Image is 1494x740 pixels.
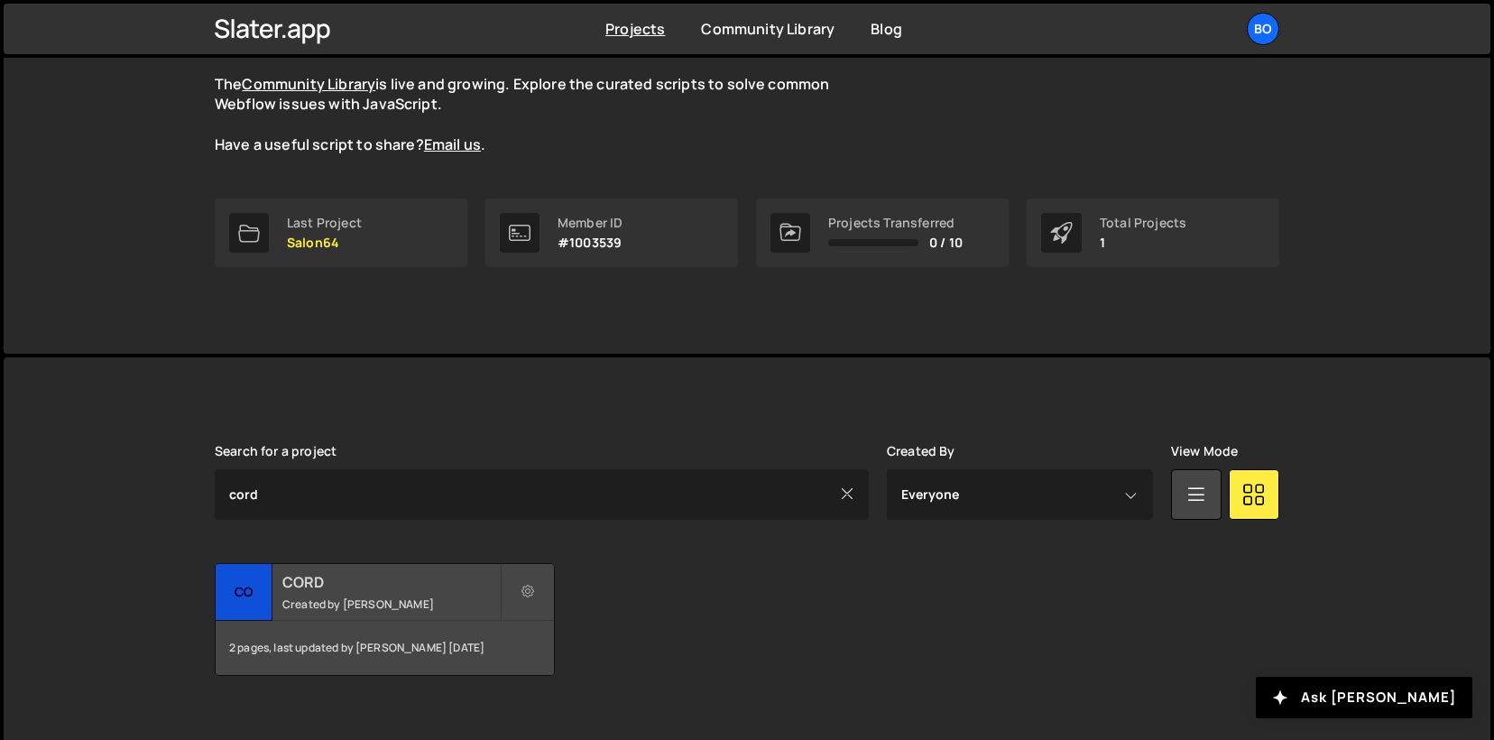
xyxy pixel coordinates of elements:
a: Community Library [701,19,835,39]
div: Projects Transferred [828,216,963,230]
input: Type your project... [215,469,869,520]
p: The is live and growing. Explore the curated scripts to solve common Webflow issues with JavaScri... [215,74,864,155]
div: CO [216,564,272,621]
small: Created by [PERSON_NAME] [282,597,500,612]
a: Last Project Salon64 [215,199,467,267]
p: #1003539 [558,236,622,250]
a: Email us [424,134,481,154]
a: Blog [871,19,902,39]
label: View Mode [1171,444,1238,458]
div: 2 pages, last updated by [PERSON_NAME] [DATE] [216,621,554,675]
div: Member ID [558,216,622,230]
a: Bo [1247,13,1279,45]
a: CO CORD Created by [PERSON_NAME] 2 pages, last updated by [PERSON_NAME] [DATE] [215,563,555,676]
span: 0 / 10 [929,236,963,250]
button: Ask [PERSON_NAME] [1256,677,1472,718]
h2: CORD [282,572,500,592]
p: Salon64 [287,236,362,250]
label: Created By [887,444,955,458]
p: 1 [1100,236,1186,250]
a: Community Library [242,74,375,94]
label: Search for a project [215,444,337,458]
div: Last Project [287,216,362,230]
div: Total Projects [1100,216,1186,230]
a: Projects [605,19,665,39]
